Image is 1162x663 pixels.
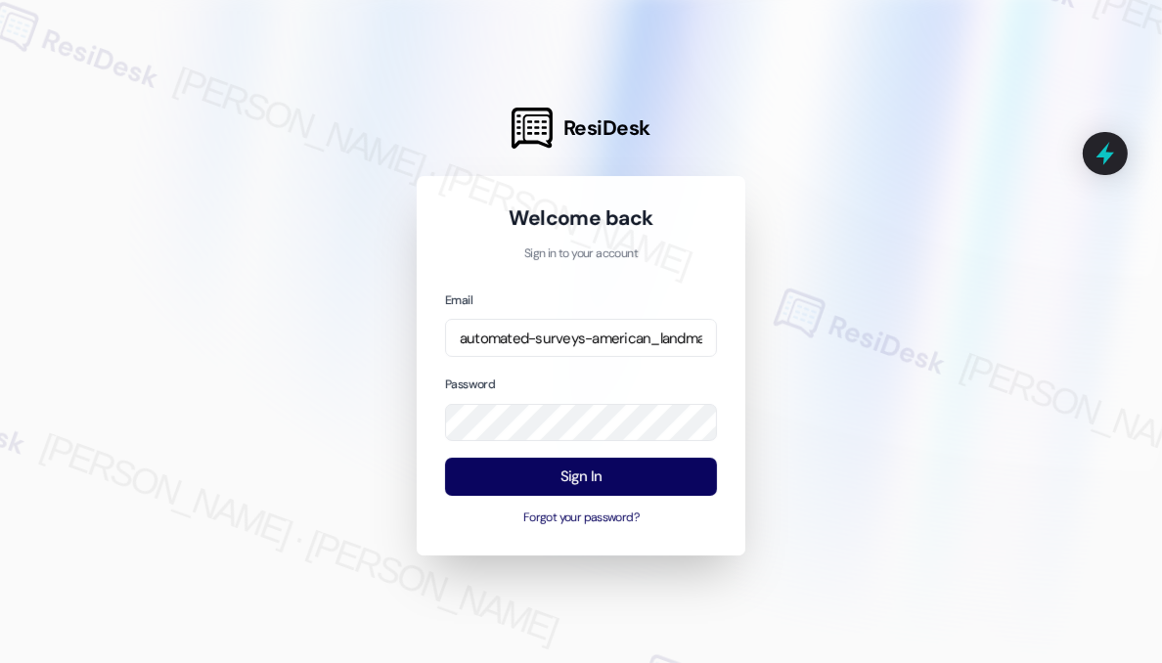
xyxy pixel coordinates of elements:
[563,114,650,142] span: ResiDesk
[445,458,717,496] button: Sign In
[445,204,717,232] h1: Welcome back
[445,245,717,263] p: Sign in to your account
[512,108,553,149] img: ResiDesk Logo
[445,292,472,308] label: Email
[445,509,717,527] button: Forgot your password?
[445,319,717,357] input: name@example.com
[445,376,495,392] label: Password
